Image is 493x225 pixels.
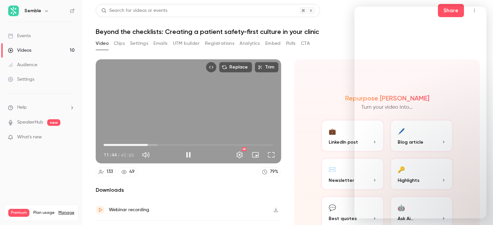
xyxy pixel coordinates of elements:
[240,38,260,49] button: Analytics
[130,38,148,49] button: Settings
[8,33,31,39] div: Events
[8,209,29,217] span: Premium
[321,157,384,190] button: ✉️Newsletter
[329,139,358,146] span: LinkedIn post
[17,119,43,126] a: SpeakerHub
[17,134,42,141] span: What's new
[8,62,37,68] div: Audience
[469,5,480,16] button: Top Bar Actions
[255,62,279,72] button: Trim
[117,152,120,158] span: /
[182,148,195,161] button: Pause
[249,148,262,161] button: Turn on miniplayer
[96,167,116,176] a: 133
[118,167,138,176] a: 49
[345,94,429,102] h2: Repurpose [PERSON_NAME]
[8,104,75,111] li: help-dropdown-opener
[104,152,134,158] div: 11:44
[219,62,252,72] button: Replace
[107,168,113,175] div: 133
[8,47,31,54] div: Videos
[301,38,310,49] button: CTA
[438,4,464,17] button: Share
[101,7,167,14] div: Search for videos or events
[96,186,281,194] h2: Downloads
[96,38,109,49] button: Video
[139,148,152,161] button: Mute
[265,38,281,49] button: Embed
[265,148,278,161] button: Full screen
[173,38,200,49] button: UTM builder
[329,215,357,222] span: Best quotes
[96,28,480,36] h1: Beyond the checklists: Creating a patient safety-first culture in your clinic
[259,167,281,176] a: 79%
[153,38,167,49] button: Emails
[47,119,60,126] span: new
[286,38,296,49] button: Polls
[329,164,336,174] div: ✉️
[270,168,278,175] div: 79 %
[129,168,135,175] div: 49
[329,126,336,136] div: 💼
[206,62,216,72] button: Embed video
[205,38,234,49] button: Registrations
[121,152,134,158] span: 45:03
[233,148,246,161] button: Settings
[398,215,413,222] span: Ask Ai...
[8,76,34,83] div: Settings
[8,6,19,16] img: Semble
[329,202,336,212] div: 💬
[17,104,27,111] span: Help
[58,210,74,215] a: Manage
[321,119,384,152] button: 💼LinkedIn post
[329,177,354,184] span: Newsletter
[109,206,149,214] div: Webinar recording
[242,147,246,151] div: HD
[33,210,54,215] span: Plan usage
[67,134,75,140] iframe: Noticeable Trigger
[114,38,125,49] button: Clips
[24,8,41,14] h6: Semble
[354,7,486,218] iframe: Intercom live chat
[104,152,117,158] span: 11:44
